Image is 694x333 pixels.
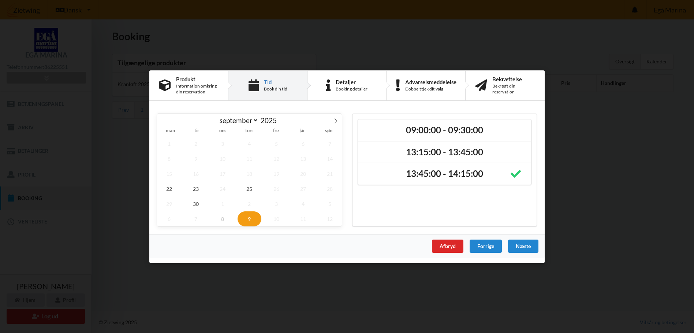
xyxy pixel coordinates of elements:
span: september 26, 2025 [264,181,288,196]
span: oktober 5, 2025 [318,196,342,211]
div: Advarselsmeddelelse [405,79,456,85]
span: oktober 3, 2025 [264,196,288,211]
div: Afbryd [432,239,463,252]
span: oktober 10, 2025 [264,211,288,226]
span: september 8, 2025 [157,151,181,166]
span: september 12, 2025 [264,151,288,166]
span: søn [316,129,342,133]
span: september 10, 2025 [210,151,235,166]
div: Bekræftelse [492,76,535,82]
span: lør [289,129,316,133]
span: man [157,129,183,133]
input: Year [258,116,283,125]
div: Bekræft din reservation [492,83,535,95]
div: Booking detaljer [336,86,367,92]
span: september 16, 2025 [184,166,208,181]
div: Produkt [176,76,219,82]
div: Tid [264,79,287,85]
select: Month [216,116,259,125]
span: tors [236,129,262,133]
span: september 4, 2025 [238,136,262,151]
span: fre [263,129,289,133]
span: september 15, 2025 [157,166,181,181]
span: september 7, 2025 [318,136,342,151]
span: september 1, 2025 [157,136,181,151]
h2: 09:00:00 - 09:30:00 [363,124,526,136]
span: september 14, 2025 [318,151,342,166]
span: september 30, 2025 [184,196,208,211]
span: september 19, 2025 [264,166,288,181]
span: september 20, 2025 [291,166,315,181]
h2: 13:45:00 - 14:15:00 [363,168,526,180]
span: september 21, 2025 [318,166,342,181]
span: september 28, 2025 [318,181,342,196]
span: oktober 12, 2025 [318,211,342,226]
div: Dobbelttjek dit valg [405,86,456,92]
h2: 13:15:00 - 13:45:00 [363,146,526,158]
div: Forrige [470,239,502,252]
div: Information omkring din reservation [176,83,219,95]
span: oktober 6, 2025 [157,211,181,226]
span: september 24, 2025 [210,181,235,196]
span: oktober 11, 2025 [291,211,315,226]
span: september 9, 2025 [184,151,208,166]
span: tir [183,129,210,133]
span: september 18, 2025 [238,166,262,181]
span: oktober 1, 2025 [210,196,235,211]
span: oktober 2, 2025 [238,196,262,211]
span: oktober 7, 2025 [184,211,208,226]
span: september 25, 2025 [238,181,262,196]
span: september 22, 2025 [157,181,181,196]
span: september 13, 2025 [291,151,315,166]
span: september 27, 2025 [291,181,315,196]
span: ons [210,129,236,133]
span: september 3, 2025 [210,136,235,151]
div: Detaljer [336,79,367,85]
span: oktober 8, 2025 [210,211,235,226]
div: Næste [508,239,538,252]
span: oktober 9, 2025 [238,211,262,226]
span: september 5, 2025 [264,136,288,151]
span: september 6, 2025 [291,136,315,151]
span: september 2, 2025 [184,136,208,151]
span: oktober 4, 2025 [291,196,315,211]
span: september 17, 2025 [210,166,235,181]
span: september 23, 2025 [184,181,208,196]
span: september 29, 2025 [157,196,181,211]
div: Book din tid [264,86,287,92]
span: september 11, 2025 [238,151,262,166]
